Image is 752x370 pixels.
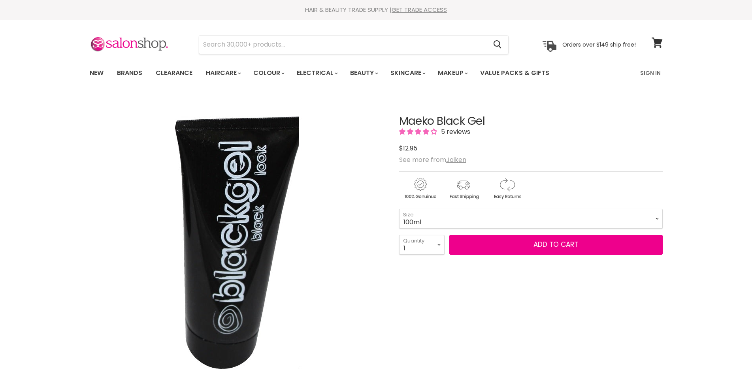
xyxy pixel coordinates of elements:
[247,65,289,81] a: Colour
[486,177,528,201] img: returns.gif
[487,36,508,54] button: Search
[399,155,466,164] span: See more from
[80,62,673,85] nav: Main
[344,65,383,81] a: Beauty
[562,41,636,48] p: Orders over $149 ship free!
[200,65,246,81] a: Haircare
[399,144,417,153] span: $12.95
[291,65,343,81] a: Electrical
[399,177,441,201] img: genuine.gif
[84,65,109,81] a: New
[199,35,509,54] form: Product
[474,65,555,81] a: Value Packs & Gifts
[111,65,148,81] a: Brands
[635,65,665,81] a: Sign In
[446,155,466,164] a: Joiken
[399,127,439,136] span: 4.20 stars
[432,65,473,81] a: Makeup
[449,235,663,255] button: Add to cart
[80,6,673,14] div: HAIR & BEAUTY TRADE SUPPLY |
[153,116,321,369] img: Maeko Black Gel
[399,115,663,128] h1: Maeko Black Gel
[199,36,487,54] input: Search
[150,65,198,81] a: Clearance
[392,6,447,14] a: GET TRADE ACCESS
[84,62,596,85] ul: Main menu
[439,127,470,136] span: 5 reviews
[399,235,445,255] select: Quantity
[443,177,484,201] img: shipping.gif
[384,65,430,81] a: Skincare
[533,240,578,249] span: Add to cart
